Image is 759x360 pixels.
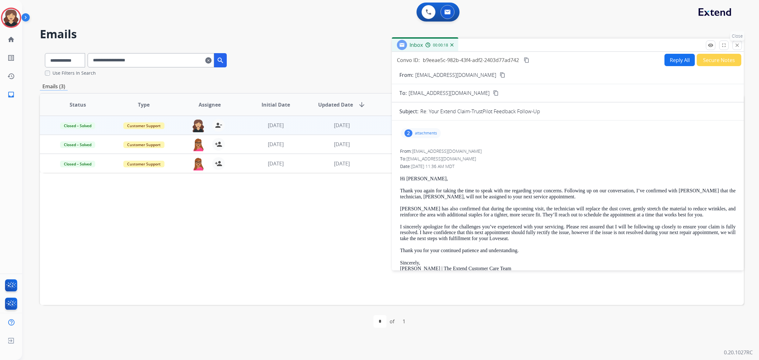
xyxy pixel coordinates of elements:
[268,160,284,167] span: [DATE]
[734,42,740,48] mat-icon: close
[334,160,350,167] span: [DATE]
[60,141,95,148] span: Closed – Solved
[40,28,744,40] h2: Emails
[400,248,736,253] p: Thank you for your continued patience and understanding.
[399,108,418,115] p: Subject:
[400,206,736,218] p: [PERSON_NAME] has also confirmed that during the upcoming visit, the technician will replace the ...
[7,72,15,80] mat-icon: history
[60,161,95,167] span: Closed – Solved
[192,157,205,171] img: agent-avatar
[732,40,742,50] button: Close
[192,119,205,132] img: agent-avatar
[138,101,150,109] span: Type
[404,129,412,137] div: 2
[500,72,505,78] mat-icon: content_copy
[400,224,736,241] p: I sincerely apologize for the challenges you’ve experienced with your servicing. Please rest assu...
[334,141,350,148] span: [DATE]
[697,54,741,66] button: Secure Notes
[217,57,224,64] mat-icon: search
[215,121,222,129] mat-icon: person_remove
[410,41,423,48] span: Inbox
[318,101,353,109] span: Updated Date
[398,315,410,328] div: 1
[400,148,736,154] div: From:
[192,138,205,151] img: agent-avatar
[423,57,519,64] span: b9eeae5c-982b-43f4-adf2-2403d77ad742
[400,163,736,170] div: Date:
[400,260,736,272] p: Sincerely, [PERSON_NAME] | The Extend Customer Care Team
[400,156,736,162] div: To:
[664,54,695,66] button: Reply All
[7,36,15,43] mat-icon: home
[721,42,727,48] mat-icon: fullscreen
[123,122,164,129] span: Customer Support
[268,122,284,129] span: [DATE]
[399,71,413,79] p: From:
[406,156,476,162] span: [EMAIL_ADDRESS][DOMAIN_NAME]
[390,318,394,325] div: of
[205,57,212,64] mat-icon: clear
[199,101,221,109] span: Assignee
[400,188,736,200] p: Thank you again for taking the time to speak with me regarding your concerns. Following up on our...
[400,176,736,182] p: Hi [PERSON_NAME],
[708,42,713,48] mat-icon: remove_red_eye
[415,131,437,136] p: attachments
[7,54,15,62] mat-icon: list_alt
[40,83,68,90] p: Emails (3)
[268,141,284,148] span: [DATE]
[7,91,15,98] mat-icon: inbox
[730,31,744,41] p: Close
[358,101,366,109] mat-icon: arrow_downward
[2,9,20,27] img: avatar
[411,163,454,169] span: [DATE] 11:36 AM MDT
[493,90,499,96] mat-icon: content_copy
[215,160,222,167] mat-icon: person_add
[334,122,350,129] span: [DATE]
[60,122,95,129] span: Closed – Solved
[724,349,753,356] p: 0.20.1027RC
[433,43,448,48] span: 00:00:18
[420,108,540,115] p: Re: Your Extend Claim-TrustPilot Feedback Follow-Up
[123,141,164,148] span: Customer Support
[524,57,529,63] mat-icon: content_copy
[412,148,482,154] span: [EMAIL_ADDRESS][DOMAIN_NAME]
[409,89,490,97] span: [EMAIL_ADDRESS][DOMAIN_NAME]
[415,71,496,79] p: [EMAIL_ADDRESS][DOMAIN_NAME]
[52,70,96,76] label: Use Filters In Search
[262,101,290,109] span: Initial Date
[123,161,164,167] span: Customer Support
[70,101,86,109] span: Status
[399,89,407,97] p: To:
[397,56,420,64] p: Convo ID:
[215,140,222,148] mat-icon: person_add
